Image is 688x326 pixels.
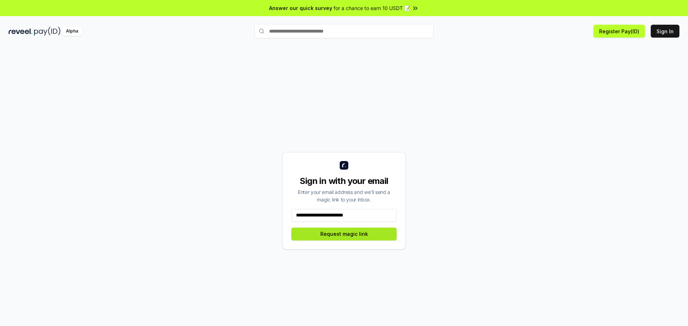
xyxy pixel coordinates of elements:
img: logo_small [340,161,348,170]
div: Sign in with your email [291,175,397,187]
span: for a chance to earn 10 USDT 📝 [334,4,410,12]
div: Enter your email address and we’ll send a magic link to your inbox. [291,188,397,203]
button: Sign In [651,25,679,38]
img: pay_id [34,27,61,36]
button: Request magic link [291,228,397,240]
span: Answer our quick survey [269,4,332,12]
button: Register Pay(ID) [593,25,645,38]
div: Alpha [62,27,82,36]
img: reveel_dark [9,27,33,36]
